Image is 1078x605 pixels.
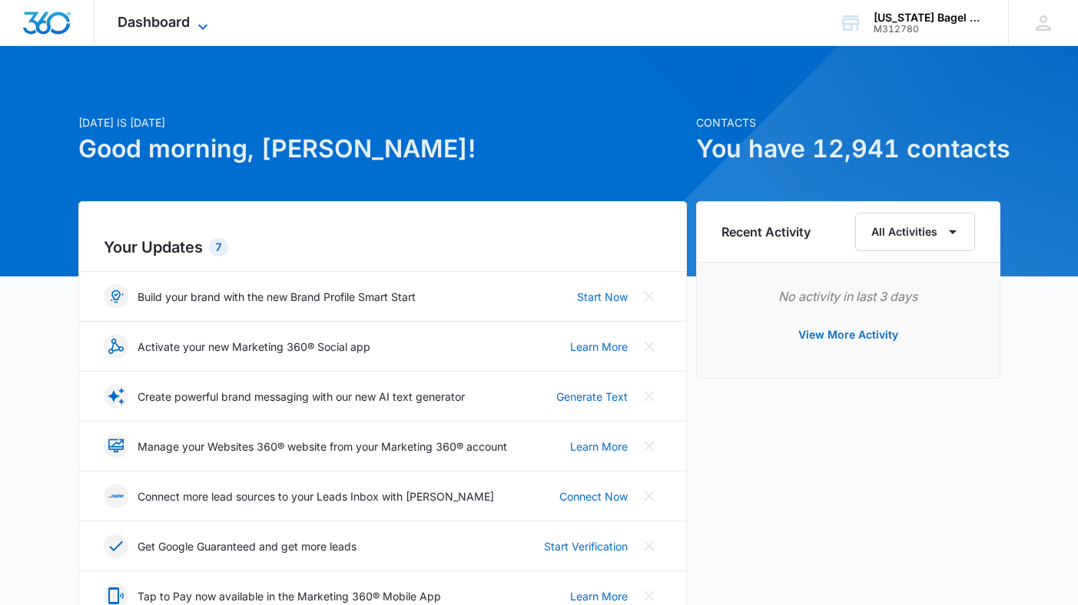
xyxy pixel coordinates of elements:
button: Close [637,384,662,408]
a: Learn More [570,339,628,355]
div: account id [874,24,986,35]
p: Tap to Pay now available in the Marketing 360® Mobile App [138,588,441,604]
button: Close [637,284,662,309]
p: Activate your new Marketing 360® Social app [138,339,370,355]
button: Close [637,434,662,458]
button: Close [637,534,662,558]
p: [DATE] is [DATE] [78,114,687,131]
h2: Your Updates [104,236,662,259]
p: Build your brand with the new Brand Profile Smart Start [138,289,416,305]
h6: Recent Activity [721,223,811,241]
button: All Activities [855,213,975,251]
p: Create powerful brand messaging with our new AI text generator [138,388,465,405]
h1: You have 12,941 contacts [696,131,1000,167]
p: Manage your Websites 360® website from your Marketing 360® account [138,438,507,455]
a: Generate Text [556,388,628,405]
a: Learn More [570,588,628,604]
p: Get Google Guaranteed and get more leads [138,538,357,554]
a: Start Now [577,289,628,305]
button: Close [637,334,662,359]
p: Contacts [696,114,1000,131]
a: Connect Now [559,488,628,504]
p: Connect more lead sources to your Leads Inbox with [PERSON_NAME] [138,488,494,504]
a: Learn More [570,438,628,455]
div: account name [874,12,986,24]
button: View More Activity [783,316,914,353]
div: 7 [209,238,228,256]
button: Close [637,484,662,508]
h1: Good morning, [PERSON_NAME]! [78,131,687,167]
span: Dashboard [118,14,190,30]
a: Start Verification [544,538,628,554]
p: No activity in last 3 days [721,287,975,306]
